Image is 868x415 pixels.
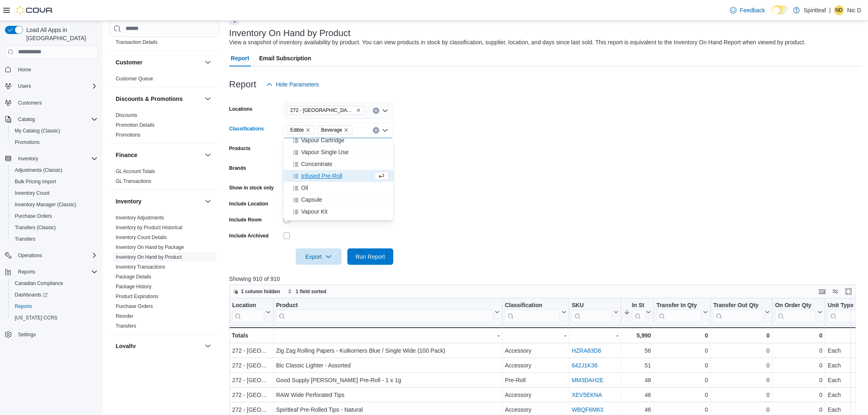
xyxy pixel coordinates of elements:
div: 5,990 [624,331,651,340]
button: Transfers (Classic) [8,222,101,233]
div: - [572,331,619,340]
a: Package Details [116,274,151,280]
div: Each [828,346,865,356]
div: 0 [713,331,770,340]
span: Inventory Count Details [116,234,167,241]
button: Transfer In Qty [656,301,708,322]
p: Showing 910 of 910 [229,275,862,283]
span: Adjustments (Classic) [15,167,62,173]
span: My Catalog (Classic) [15,128,60,134]
button: Unit Type [828,301,865,322]
div: Transfer Out Qty [713,301,763,322]
span: Product Expirations [116,293,158,300]
span: Operations [15,251,98,260]
button: Remove 272 - Salisbury (Sherwood Park) from selection in this group [356,108,361,113]
span: Reorder [116,313,133,319]
span: Customers [15,98,98,108]
div: 0 [775,375,822,385]
span: Edible [290,126,304,134]
span: Inventory Manager (Classic) [11,200,98,210]
button: Loyalty [116,342,201,350]
a: Feedback [727,2,768,18]
a: Product Expirations [116,294,158,299]
a: Inventory Count [11,188,53,198]
button: Operations [2,250,101,261]
button: Milled Flower [283,218,393,230]
button: Transfer Out Qty [713,301,770,322]
div: Inventory [109,213,219,334]
div: 0 [775,331,822,340]
div: RAW Wide Perforated Tips [276,390,500,400]
span: Transfers [11,234,98,244]
div: - [828,331,865,340]
span: Promotions [15,139,40,146]
div: Each [828,390,865,400]
span: Users [18,83,31,89]
a: Transfers [116,323,136,329]
button: Catalog [15,114,38,124]
span: Transfers [116,323,136,329]
span: Beverage [321,126,342,134]
span: Promotions [116,132,141,138]
div: Zig Zag Rolling Papers - Kutkorners Blue / Single Wide (100 Pack) [276,346,500,356]
span: Transfers (Classic) [11,223,98,233]
span: Catalog [15,114,98,124]
div: 0 [656,405,708,415]
span: Purchase Orders [15,213,52,219]
span: Email Subscription [259,50,311,66]
a: Inventory Transactions [116,264,165,270]
button: Remove Edible from selection in this group [306,128,311,132]
span: Canadian Compliance [11,278,98,288]
span: Operations [18,252,42,259]
button: Settings [2,328,101,340]
span: Purchase Orders [11,211,98,221]
a: Reports [11,301,35,311]
p: | [829,5,831,15]
span: Customer Queue [116,75,153,82]
span: Report [231,50,249,66]
button: Remove Beverage from selection in this group [344,128,349,132]
button: Reports [8,301,101,312]
a: Bulk Pricing Import [11,177,59,187]
a: Inventory Count Details [116,235,167,240]
div: Unit Type [828,301,858,322]
span: Reports [18,269,35,275]
h3: Loyalty [116,342,136,350]
h3: Inventory On Hand by Product [229,28,351,38]
button: Inventory [203,196,213,206]
a: Inventory On Hand by Package [116,244,184,250]
a: Discounts [116,112,137,118]
div: 0 [713,375,770,385]
a: GL Transactions [116,178,151,184]
span: Dashboards [11,290,98,300]
span: Promotions [11,137,98,147]
div: SKU URL [572,301,612,322]
a: Promotions [11,137,43,147]
div: 46 [624,405,651,415]
div: Location [232,301,264,309]
div: 46 [624,390,651,400]
div: Bic Classic Lighter - Assorted [276,360,500,370]
div: 0 [656,390,708,400]
span: Bulk Pricing Import [11,177,98,187]
a: Customers [15,98,45,108]
span: Transaction Details [116,39,158,46]
div: 0 [656,346,708,356]
div: SKU [572,301,612,309]
span: Home [15,64,98,75]
div: Transfer Out Qty [713,301,763,309]
div: 0 [775,346,822,356]
div: Discounts & Promotions [109,110,219,143]
div: 0 [656,360,708,370]
a: Purchase Orders [116,303,153,309]
a: Dashboards [8,289,101,301]
button: Catalog [2,114,101,125]
div: Product [276,301,493,309]
span: Inventory [18,155,38,162]
button: Clear input [373,107,379,114]
button: 1 field sorted [284,287,330,296]
div: Pre-Roll [505,375,566,385]
nav: Complex example [5,60,98,362]
h3: Report [229,80,256,89]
